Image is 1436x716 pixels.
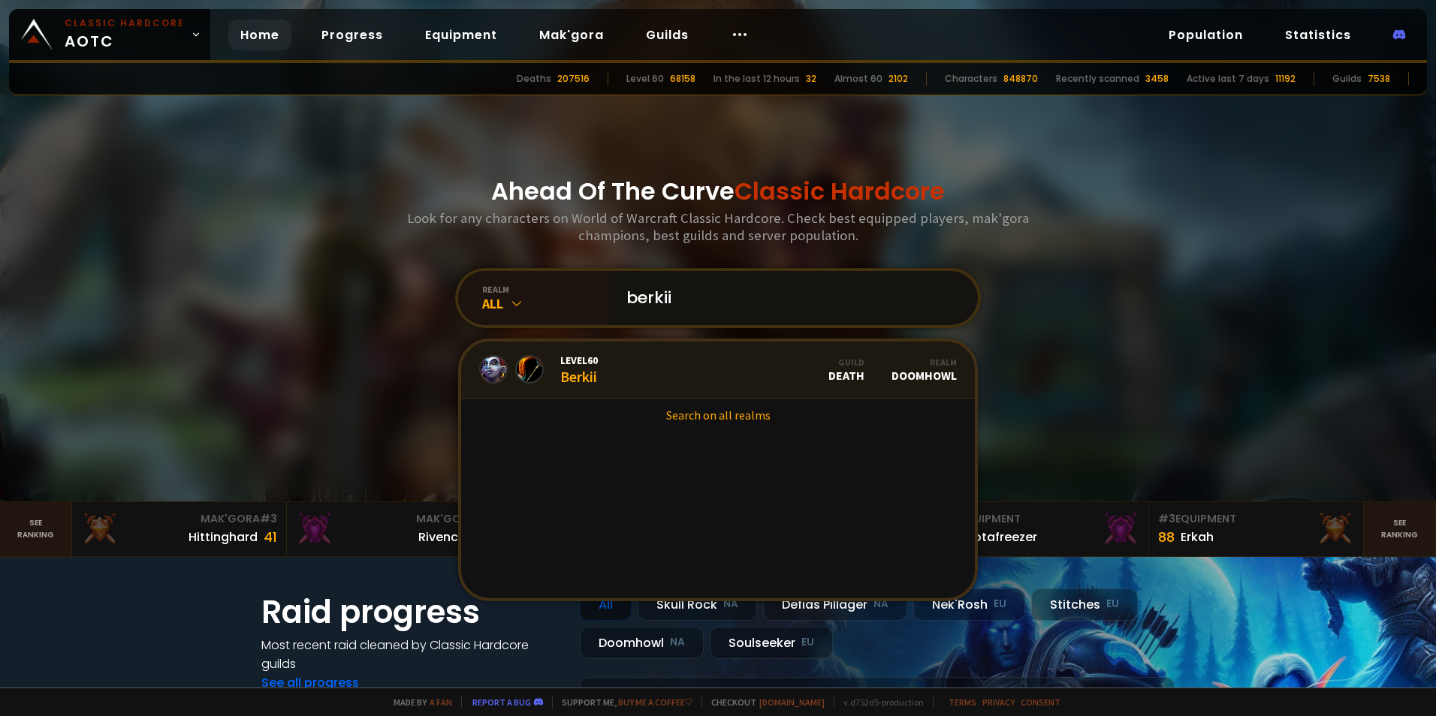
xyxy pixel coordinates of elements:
a: Equipment [413,20,509,50]
div: Characters [945,72,997,86]
small: Classic Hardcore [65,17,185,30]
div: Realm [891,356,957,368]
small: EU [994,597,1006,612]
span: Made by [385,696,452,708]
a: See all progress [261,674,359,691]
div: Skull Rock [638,588,757,621]
span: Checkout [701,696,825,708]
h1: Raid progress [261,588,562,636]
a: Mak'Gora#3Hittinghard41 [72,502,288,556]
div: Level 60 [626,72,664,86]
span: v. d752d5 - production [834,696,924,708]
a: Home [228,20,291,50]
h3: Look for any characters on World of Warcraft Classic Hardcore. Check best equipped players, mak'g... [401,209,1035,244]
a: #3Equipment88Erkah [1149,502,1365,556]
span: # 3 [260,511,277,526]
div: 41 [264,527,277,547]
div: In the last 12 hours [713,72,800,86]
span: AOTC [65,17,185,53]
div: Guild [828,356,864,368]
div: Doomhowl [580,627,704,659]
div: Hittinghard [189,528,258,546]
small: EU [801,635,814,650]
a: Mak'Gora#2Rivench100 [287,502,502,556]
div: 2102 [888,72,908,86]
div: Recently scanned [1056,72,1139,86]
div: Rivench [418,528,466,546]
small: NA [670,635,685,650]
small: NA [873,597,888,612]
a: Mak'gora [527,20,616,50]
div: Mak'Gora [296,511,493,527]
a: Progress [309,20,395,50]
div: 207516 [557,72,590,86]
div: 32 [806,72,816,86]
div: Guilds [1332,72,1362,86]
a: Consent [1021,696,1060,708]
a: #2Equipment88Notafreezer [934,502,1149,556]
span: # 3 [1158,511,1175,526]
a: Seeranking [1364,502,1436,556]
a: Search on all realms [461,399,975,432]
div: Notafreezer [965,528,1037,546]
a: Guilds [634,20,701,50]
div: Deaths [517,72,551,86]
div: Equipment [943,511,1139,527]
div: Soulseeker [710,627,833,659]
div: 11192 [1275,72,1296,86]
a: a fan [430,696,452,708]
a: [DOMAIN_NAME] [759,696,825,708]
span: Support me, [552,696,692,708]
a: Classic HardcoreAOTC [9,9,210,60]
small: NA [723,597,738,612]
div: 88 [1158,527,1175,547]
div: Doomhowl [891,356,957,383]
span: Classic Hardcore [735,174,945,208]
small: EU [1106,597,1119,612]
div: Erkah [1181,528,1214,546]
div: Stitches [1031,588,1138,621]
a: Privacy [982,696,1015,708]
div: All [482,295,608,312]
div: realm [482,284,608,295]
a: Level60BerkiiGuildDeathRealmDoomhowl [461,341,975,399]
input: Search a character... [617,271,960,325]
div: Death [828,356,864,383]
a: Report a bug [472,696,531,708]
h1: Ahead Of The Curve [491,173,945,209]
div: 7538 [1368,72,1390,86]
div: Equipment [1158,511,1355,527]
a: Statistics [1273,20,1363,50]
div: 68158 [670,72,695,86]
a: Buy me a coffee [618,696,692,708]
div: 848870 [1003,72,1038,86]
div: Almost 60 [834,72,882,86]
span: Level 60 [560,353,598,367]
a: Terms [949,696,976,708]
h4: Most recent raid cleaned by Classic Hardcore guilds [261,636,562,673]
a: Population [1157,20,1255,50]
div: Mak'Gora [81,511,278,527]
div: Active last 7 days [1187,72,1269,86]
div: Defias Pillager [763,588,907,621]
div: Nek'Rosh [913,588,1025,621]
div: 3458 [1145,72,1169,86]
div: Berkii [560,353,598,386]
div: All [580,588,632,621]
